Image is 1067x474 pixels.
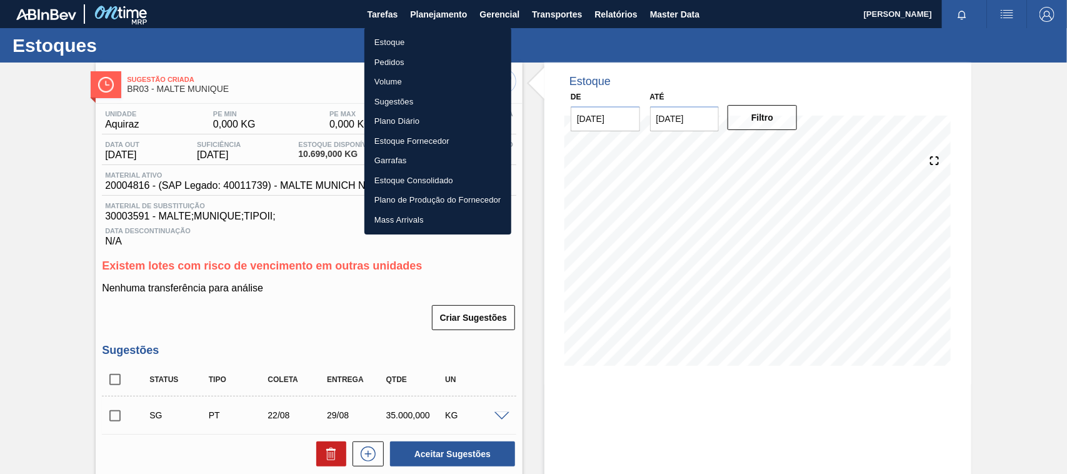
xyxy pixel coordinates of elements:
a: Volume [364,72,511,92]
a: Estoque Consolidado [364,171,511,191]
a: Mass Arrivals [364,210,511,230]
a: Sugestões [364,92,511,112]
a: Plano de Produção do Fornecedor [364,190,511,210]
a: Garrafas [364,151,511,171]
a: Estoque Fornecedor [364,131,511,151]
a: Pedidos [364,53,511,73]
a: Plano Diário [364,111,511,131]
a: Estoque [364,33,511,53]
